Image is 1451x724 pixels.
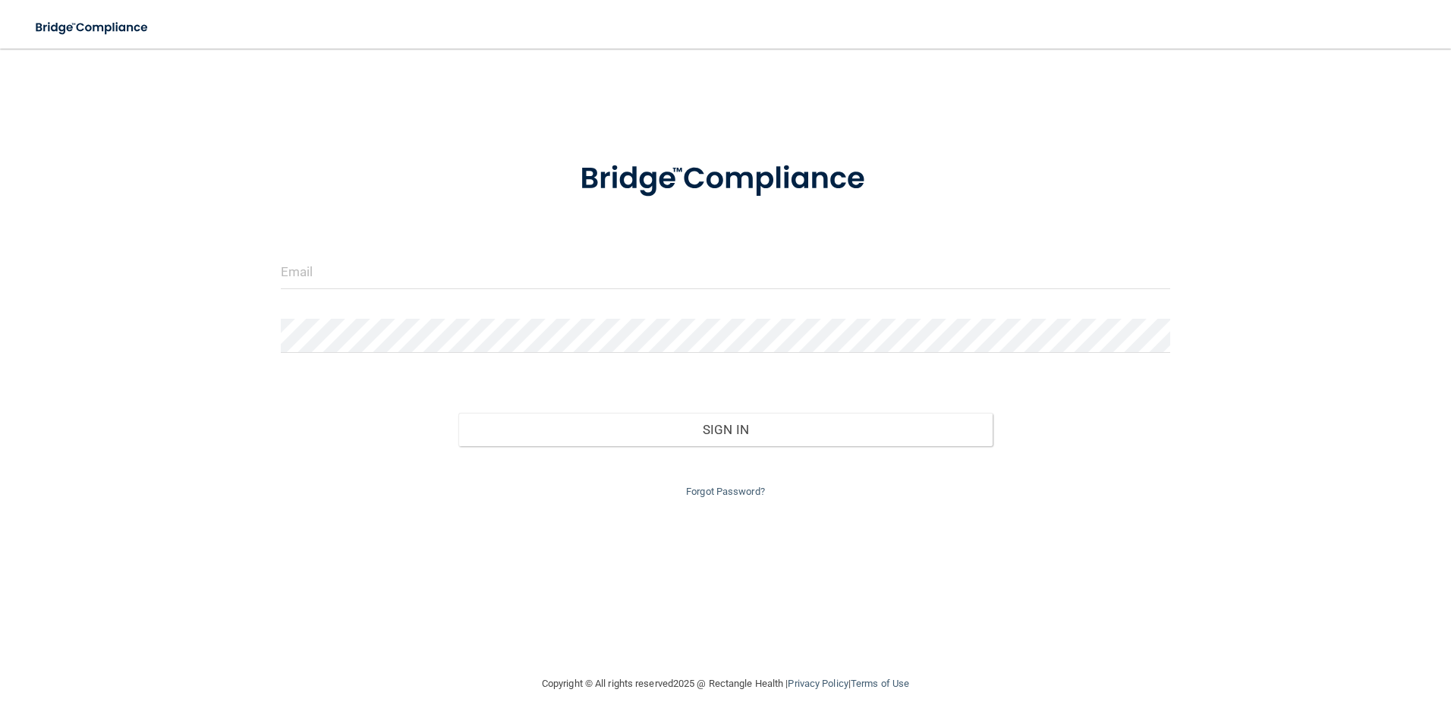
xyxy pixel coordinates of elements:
[788,678,848,689] a: Privacy Policy
[686,486,765,497] a: Forgot Password?
[449,659,1002,708] div: Copyright © All rights reserved 2025 @ Rectangle Health | |
[281,255,1171,289] input: Email
[458,413,993,446] button: Sign In
[23,12,162,43] img: bridge_compliance_login_screen.278c3ca4.svg
[851,678,909,689] a: Terms of Use
[549,140,902,219] img: bridge_compliance_login_screen.278c3ca4.svg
